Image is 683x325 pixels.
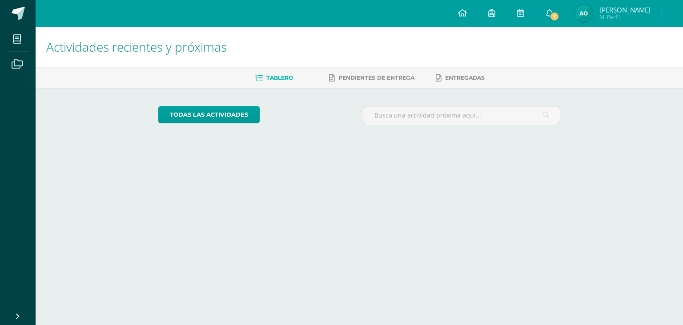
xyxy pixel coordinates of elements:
[550,12,559,21] span: 1
[329,71,414,85] a: Pendientes de entrega
[158,106,260,123] a: todas las Actividades
[575,4,593,22] img: e74017cff23c5166767eb9fc4bf12120.png
[445,74,485,81] span: Entregadas
[363,106,560,124] input: Busca una actividad próxima aquí...
[599,5,651,14] span: [PERSON_NAME]
[46,38,227,55] span: Actividades recientes y próximas
[255,71,293,85] a: Tablero
[599,13,651,21] span: Mi Perfil
[436,71,485,85] a: Entregadas
[266,74,293,81] span: Tablero
[338,74,414,81] span: Pendientes de entrega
